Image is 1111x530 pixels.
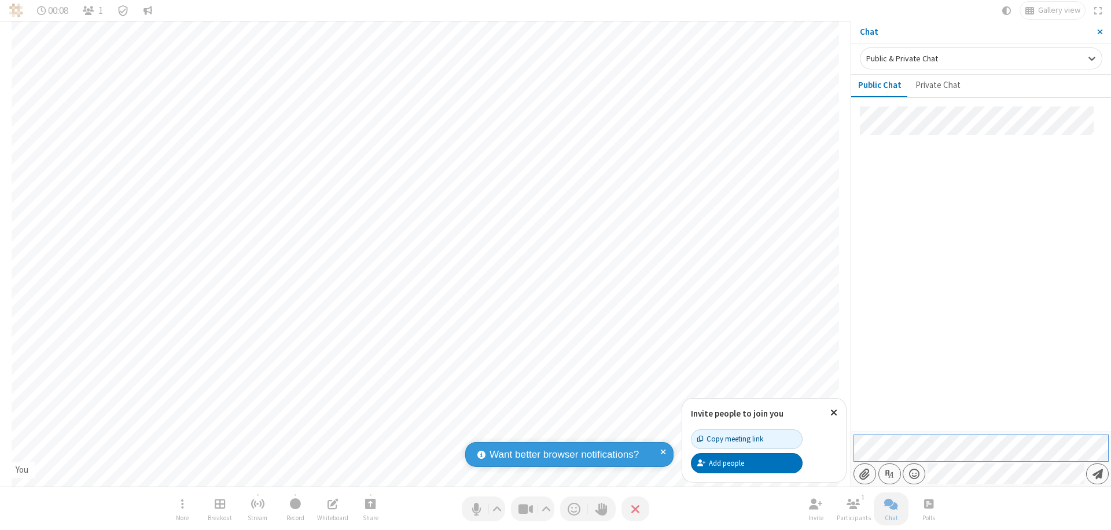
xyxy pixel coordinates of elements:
[248,514,267,521] span: Stream
[315,492,350,525] button: Open shared whiteboard
[822,399,846,427] button: Close popover
[903,463,925,484] button: Open menu
[1088,21,1111,43] button: Close sidebar
[176,514,189,521] span: More
[1090,2,1107,19] button: Fullscreen
[9,3,23,17] img: QA Selenium DO NOT DELETE OR CHANGE
[691,453,803,473] button: Add people
[48,5,68,16] span: 00:08
[98,5,103,16] span: 1
[697,433,763,444] div: Copy meeting link
[922,514,935,521] span: Polls
[691,408,783,419] label: Invite people to join you
[560,496,588,521] button: Send a reaction
[208,514,232,521] span: Breakout
[858,492,868,502] div: 1
[874,492,908,525] button: Close chat
[885,514,898,521] span: Chat
[286,514,304,521] span: Record
[353,492,388,525] button: Start sharing
[511,496,554,521] button: Stop video (⌘+Shift+V)
[908,75,967,97] button: Private Chat
[490,496,505,521] button: Audio settings
[112,2,134,19] div: Meeting details Encryption enabled
[860,25,1088,39] p: Chat
[837,514,871,521] span: Participants
[240,492,275,525] button: Start streaming
[138,2,157,19] button: Conversation
[799,492,833,525] button: Invite participants (⌘+Shift+I)
[203,492,237,525] button: Manage Breakout Rooms
[998,2,1016,19] button: Using system theme
[878,463,901,484] button: Show formatting
[911,492,946,525] button: Open poll
[691,429,803,449] button: Copy meeting link
[1020,2,1085,19] button: Change layout
[588,496,616,521] button: Raise hand
[808,514,823,521] span: Invite
[621,496,649,521] button: End or leave meeting
[78,2,108,19] button: Open participant list
[12,463,33,477] div: You
[539,496,554,521] button: Video setting
[165,492,200,525] button: Open menu
[490,447,639,462] span: Want better browser notifications?
[851,75,908,97] button: Public Chat
[866,53,938,64] span: Public & Private Chat
[317,514,348,521] span: Whiteboard
[32,2,73,19] div: Timer
[462,496,505,521] button: Mute (⌘+Shift+A)
[836,492,871,525] button: Open participant list
[1038,6,1080,15] span: Gallery view
[278,492,312,525] button: Start recording
[363,514,378,521] span: Share
[1086,463,1109,484] button: Send message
